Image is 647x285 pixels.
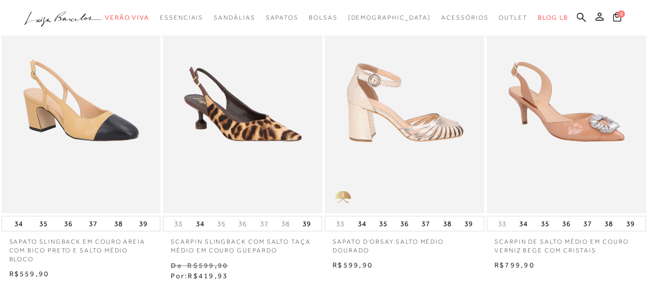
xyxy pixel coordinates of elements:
a: categoryNavScreenReaderText [265,8,298,27]
span: [DEMOGRAPHIC_DATA] [348,14,431,21]
button: 37 [418,216,433,231]
span: R$799,90 [494,261,535,269]
button: 35 [214,219,229,229]
span: R$559,90 [9,270,50,278]
a: categoryNavScreenReaderText [160,8,203,27]
button: 0 [610,11,624,25]
button: 39 [623,216,637,231]
span: Verão Viva [105,14,149,21]
span: Sandálias [214,14,255,21]
a: noSubCategoriesText [348,8,431,27]
button: 37 [580,216,595,231]
button: 37 [257,219,271,229]
span: R$419,93 [188,272,228,280]
button: 36 [559,216,574,231]
a: BLOG LB [538,8,568,27]
button: 39 [299,216,314,231]
span: Essenciais [160,14,203,21]
button: 38 [601,216,616,231]
span: 0 [618,10,625,18]
button: 33 [171,219,186,229]
button: 34 [11,216,26,231]
a: SCARPIN SLINGBACK COM SALTO TAÇA MÉDIO EM COURO GUEPARDO [163,231,322,255]
a: categoryNavScreenReaderText [309,8,338,27]
span: Por: [171,272,228,280]
button: 35 [376,216,390,231]
button: 39 [136,216,151,231]
button: 38 [278,219,293,229]
button: 34 [193,216,207,231]
a: categoryNavScreenReaderText [214,8,255,27]
span: Outlet [499,14,528,21]
span: Sapatos [265,14,298,21]
span: R$599,90 [333,261,373,269]
small: De [171,261,182,270]
a: categoryNavScreenReaderText [105,8,149,27]
button: 38 [111,216,126,231]
button: 38 [440,216,454,231]
button: 36 [235,219,250,229]
button: 39 [461,216,476,231]
button: 34 [516,216,531,231]
button: 35 [537,216,552,231]
button: 33 [495,219,509,229]
button: 34 [354,216,369,231]
span: Acessórios [441,14,488,21]
img: golden_caliandra_v6.png [325,182,361,213]
button: 33 [333,219,348,229]
small: R$599,90 [187,261,228,270]
a: categoryNavScreenReaderText [441,8,488,27]
button: 35 [36,216,51,231]
a: SAPATO SLINGBACK EM COURO AREIA COM BICO PRETO E SALTO MÉDIO BLOCO [2,231,161,263]
button: 36 [61,216,76,231]
a: categoryNavScreenReaderText [499,8,528,27]
button: 37 [86,216,100,231]
button: 36 [397,216,412,231]
a: SAPATO D'ORSAY SALTO MÉDIO DOURADO [325,231,484,255]
span: BLOG LB [538,14,568,21]
a: SCARPIN DE SALTO MÉDIO EM COURO VERNIZ BEGE COM CRISTAIS [487,231,646,255]
span: Bolsas [309,14,338,21]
